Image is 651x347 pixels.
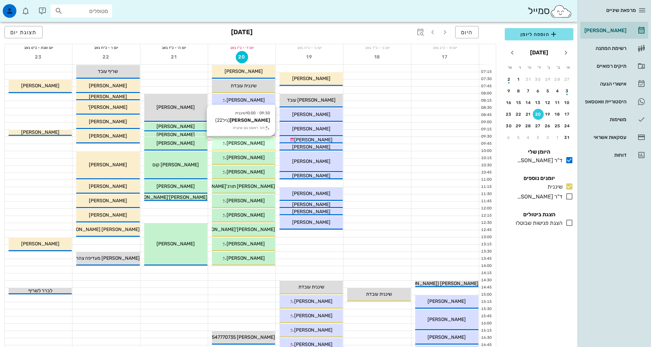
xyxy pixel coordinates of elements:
div: 8 [513,89,524,93]
th: א׳ [564,62,573,73]
span: [PERSON_NAME] [227,140,265,146]
div: 07:45 [479,83,493,89]
span: [PERSON_NAME] [292,144,330,150]
div: יום ג׳ - כ״ה באב [276,44,343,51]
div: 4 [523,135,534,140]
div: 13:00 [479,234,493,240]
div: 28 [552,77,563,82]
span: שריף עובד [98,68,118,74]
div: 29 [542,77,553,82]
span: [PERSON_NAME] [292,219,330,225]
div: הצגת פגישות שבוטלו [513,219,562,227]
span: 17 [439,54,451,60]
button: 15 [513,97,524,108]
button: 29 [542,74,553,85]
span: [PERSON_NAME] [PERSON_NAME] [62,227,140,232]
span: [PERSON_NAME] [227,169,265,175]
button: 21 [168,51,180,63]
span: [PERSON_NAME]'[PERSON_NAME] [130,194,207,200]
div: 11:45 [479,198,493,204]
div: יום ו׳ - כ״ח באב [72,44,140,51]
button: 20 [533,109,544,120]
span: [PERSON_NAME] [225,68,263,74]
button: 5 [513,132,524,143]
span: [PERSON_NAME] [227,255,265,261]
div: 10:45 [479,170,493,176]
span: [PERSON_NAME] [292,158,330,164]
div: 18 [552,112,563,117]
a: אישורי הגעה [580,76,648,92]
span: [PERSON_NAME] [294,298,333,304]
button: 8 [513,86,524,97]
span: [PERSON_NAME] ([PERSON_NAME]) [397,281,478,286]
button: 28 [523,120,534,131]
div: אישורי הגעה [583,81,626,87]
h4: היומן שלי [505,148,573,156]
span: 21 [168,54,180,60]
span: [PERSON_NAME] מעדיפה צהריים [71,255,140,261]
button: [DATE] [527,46,551,60]
div: 07:30 [479,76,493,82]
span: [PERSON_NAME]'[PERSON_NAME] [198,227,275,232]
button: 19 [303,51,316,63]
th: ג׳ [544,62,553,73]
button: היום [455,26,479,38]
th: ד׳ [534,62,543,73]
span: 19 [303,54,316,60]
span: [PERSON_NAME] [227,198,265,204]
div: 1 [513,77,524,82]
span: [PERSON_NAME] [294,313,333,319]
button: 6 [533,86,544,97]
div: 12:00 [479,206,493,211]
div: 08:15 [479,98,493,104]
a: [PERSON_NAME] [580,22,648,39]
div: 13:45 [479,256,493,262]
span: [PERSON_NAME] קום [152,162,199,168]
button: 18 [552,109,563,120]
div: 09:15 [479,127,493,132]
div: 7 [523,89,534,93]
div: 25 [552,124,563,128]
div: 21 [523,112,534,117]
div: 08:00 [479,91,493,97]
div: רשימת המתנה [583,46,626,51]
span: [PERSON_NAME] [21,129,59,135]
button: 22 [100,51,112,63]
div: דוחות [583,152,626,158]
div: 12:45 [479,227,493,233]
span: [PERSON_NAME] [428,334,466,340]
div: היסטוריית וואטסאפ [583,99,626,104]
div: 07:15 [479,69,493,75]
div: 11 [552,100,563,105]
div: 30 [533,77,544,82]
span: 22 [100,54,112,60]
span: [PERSON_NAME] [157,183,195,189]
span: [PERSON_NAME] [21,241,59,247]
button: 18 [371,51,383,63]
button: חודש שעבר [560,47,572,59]
button: 30 [503,120,514,131]
div: 08:45 [479,112,493,118]
span: [PERSON_NAME] [292,202,330,207]
a: משימות [580,111,648,128]
div: 27 [562,77,573,82]
span: תצוגת יום [10,29,37,36]
span: [PERSON_NAME] [157,104,195,110]
div: 20 [533,112,544,117]
th: ה׳ [525,62,534,73]
span: 20 [236,54,248,60]
button: 28 [552,74,563,85]
button: 3 [533,132,544,143]
span: [PERSON_NAME] [21,83,59,89]
div: 14:00 [479,263,493,269]
span: [PERSON_NAME] [294,137,333,143]
button: 11 [552,97,563,108]
a: דוחות [580,147,648,163]
span: [PERSON_NAME] [428,317,466,322]
button: 22 [513,109,524,120]
span: 23 [32,54,45,60]
span: [PERSON_NAME] 0547770735 לאירה [196,334,275,340]
div: 23 [503,112,514,117]
button: 24 [562,120,573,131]
button: 12 [542,97,553,108]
